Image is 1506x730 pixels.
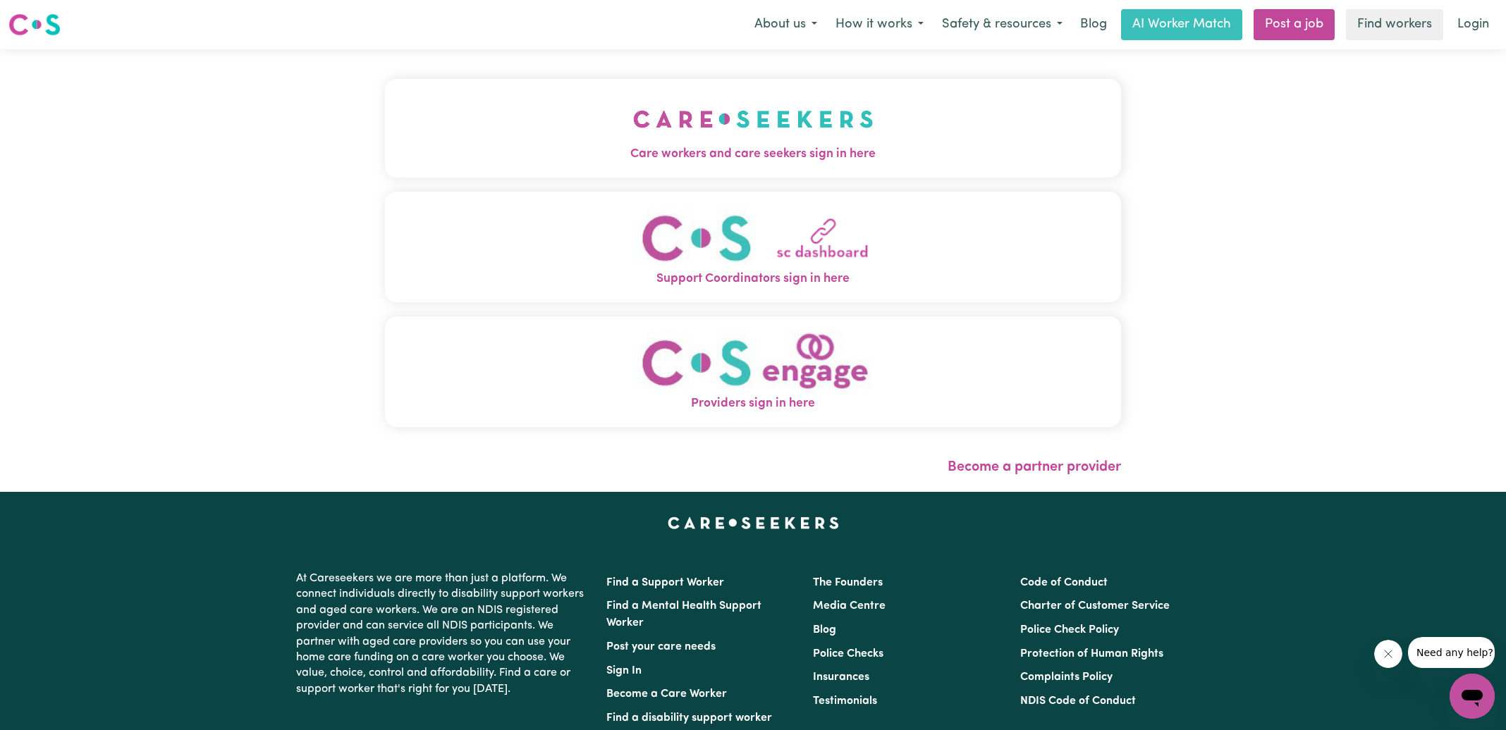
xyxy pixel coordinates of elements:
a: Complaints Policy [1020,672,1113,683]
a: Blog [1072,9,1115,40]
button: Care workers and care seekers sign in here [385,79,1121,178]
a: Find a disability support worker [606,712,772,724]
a: Blog [813,624,836,636]
a: Become a partner provider [948,460,1121,474]
button: Providers sign in here [385,316,1121,427]
button: About us [745,10,826,39]
button: Support Coordinators sign in here [385,192,1121,302]
p: At Careseekers we are more than just a platform. We connect individuals directly to disability su... [296,565,589,703]
a: Code of Conduct [1020,577,1108,588]
button: Safety & resources [933,10,1072,39]
iframe: Close message [1374,640,1402,668]
a: The Founders [813,577,883,588]
span: Support Coordinators sign in here [385,270,1121,288]
a: Police Check Policy [1020,624,1119,636]
a: Find a Support Worker [606,577,724,588]
span: Care workers and care seekers sign in here [385,145,1121,163]
a: Sign In [606,665,642,676]
a: Find a Mental Health Support Worker [606,600,761,629]
a: Careseekers logo [8,8,61,41]
a: Protection of Human Rights [1020,648,1163,660]
a: Careseekers home page [668,517,839,528]
iframe: Message from company [1408,637,1495,668]
img: Careseekers logo [8,12,61,37]
span: Providers sign in here [385,395,1121,413]
a: Charter of Customer Service [1020,600,1170,612]
a: Police Checks [813,648,883,660]
button: How it works [826,10,933,39]
a: Insurances [813,672,869,683]
a: Post your care needs [606,641,716,652]
a: Testimonials [813,695,877,707]
a: NDIS Code of Conduct [1020,695,1136,707]
a: Media Centre [813,600,886,612]
a: Find workers [1346,9,1443,40]
a: Login [1449,9,1498,40]
a: Post a job [1254,9,1335,40]
iframe: Button to launch messaging window [1450,674,1495,719]
a: AI Worker Match [1121,9,1242,40]
a: Become a Care Worker [606,688,727,700]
